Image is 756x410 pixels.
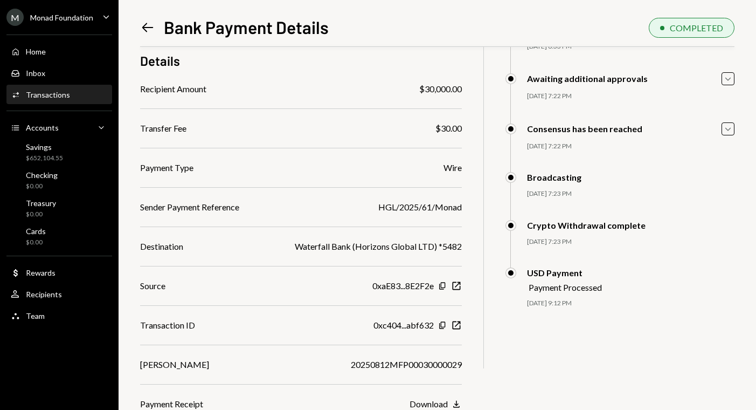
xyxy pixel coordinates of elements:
[140,240,183,253] div: Destination
[26,142,63,152] div: Savings
[6,9,24,26] div: M
[435,122,462,135] div: $30.00
[6,118,112,137] a: Accounts
[527,92,734,101] div: [DATE] 7:22 PM
[140,319,195,332] div: Transaction ID
[6,63,112,83] a: Inbox
[6,223,112,249] a: Cards$0.00
[527,268,602,278] div: USD Payment
[6,263,112,282] a: Rewards
[410,399,448,409] div: Download
[140,201,239,214] div: Sender Payment Reference
[670,23,723,33] div: COMPLETED
[26,290,62,299] div: Recipients
[372,279,434,292] div: 0xaE83...8E2F2e
[26,311,45,320] div: Team
[26,199,56,208] div: Treasury
[26,90,70,99] div: Transactions
[527,124,642,134] div: Consensus has been reached
[26,154,63,163] div: $652,104.55
[26,210,56,219] div: $0.00
[26,170,58,180] div: Checking
[140,279,165,292] div: Source
[351,358,462,371] div: 20250812MFP00030000029
[140,122,186,135] div: Transfer Fee
[6,42,112,61] a: Home
[373,319,434,332] div: 0xc404...abf632
[30,13,93,22] div: Monad Foundation
[527,189,734,199] div: [DATE] 7:23 PM
[527,220,646,230] div: Crypto Withdrawal complete
[6,85,112,104] a: Transactions
[527,172,581,182] div: Broadcasting
[527,237,734,247] div: [DATE] 7:23 PM
[443,161,462,174] div: Wire
[6,195,112,221] a: Treasury$0.00
[378,201,462,214] div: HGL/2025/61/Monad
[26,227,46,236] div: Cards
[26,69,45,78] div: Inbox
[295,240,462,253] div: Waterfall Bank (Horizons Global LTD) *5482
[164,16,329,38] h1: Bank Payment Details
[26,182,58,191] div: $0.00
[140,52,180,70] h3: Details
[6,167,112,193] a: Checking$0.00
[6,139,112,165] a: Savings$652,104.55
[26,47,46,56] div: Home
[26,238,46,247] div: $0.00
[26,123,59,132] div: Accounts
[140,161,193,174] div: Payment Type
[527,299,734,308] div: [DATE] 9:12 PM
[419,83,462,95] div: $30,000.00
[26,268,56,277] div: Rewards
[140,358,209,371] div: [PERSON_NAME]
[6,284,112,304] a: Recipients
[529,282,602,292] div: Payment Processed
[527,73,648,84] div: Awaiting additional approvals
[6,306,112,325] a: Team
[527,142,734,151] div: [DATE] 7:22 PM
[140,83,206,95] div: Recipient Amount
